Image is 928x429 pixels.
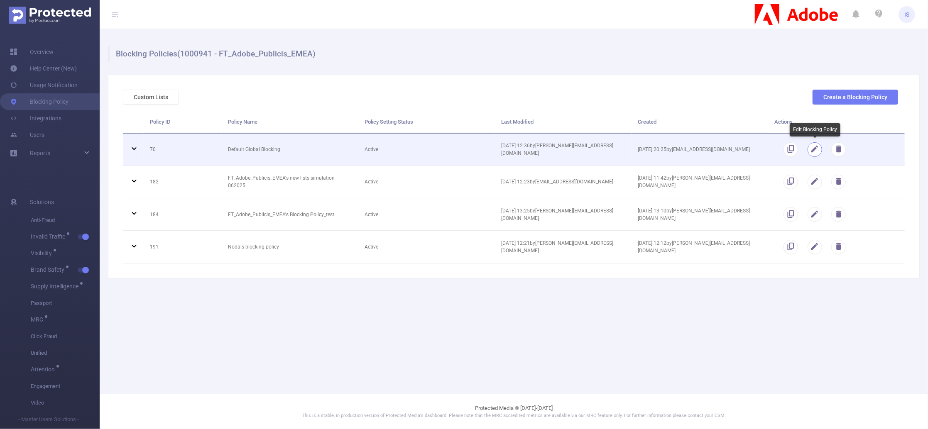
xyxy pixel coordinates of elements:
[501,179,613,185] span: [DATE] 12:23 by [EMAIL_ADDRESS][DOMAIN_NAME]
[123,94,179,100] a: Custom Lists
[123,90,179,105] button: Custom Lists
[31,234,68,239] span: Invalid Traffic
[120,412,907,419] p: This is a stable, in production version of Protected Media's dashboard. Please note that the MRC ...
[31,283,81,289] span: Supply Intelligence
[222,134,358,166] td: Default Global Blocking
[365,119,413,125] span: Policy Setting Status
[365,146,378,152] span: Active
[31,328,100,345] span: Click Fraud
[144,231,222,263] td: 191
[31,317,46,322] span: MRC
[144,134,222,166] td: 70
[108,46,913,62] h1: Blocking Policies (1000941 - FT_Adobe_Publicis_EMEA)
[228,119,257,125] span: Policy Name
[31,395,100,411] span: Video
[904,6,909,23] span: IS
[10,127,44,143] a: Users
[144,166,222,198] td: 182
[31,267,67,273] span: Brand Safety
[222,198,358,231] td: FT_Adobe_Publicis_EMEA's Blocking Policy_test
[638,175,750,188] span: [DATE] 11:42 by [PERSON_NAME][EMAIL_ADDRESS][DOMAIN_NAME]
[638,146,750,152] span: [DATE] 20:25 by [EMAIL_ADDRESS][DOMAIN_NAME]
[10,44,54,60] a: Overview
[638,208,750,221] span: [DATE] 13:10 by [PERSON_NAME][EMAIL_ADDRESS][DOMAIN_NAME]
[790,123,840,136] div: Edit Blocking Policy
[638,119,656,125] span: Created
[30,194,54,210] span: Solutions
[365,212,378,217] span: Active
[30,145,50,161] a: Reports
[31,345,100,361] span: Unified
[100,394,928,429] footer: Protected Media © [DATE]-[DATE]
[10,110,61,127] a: Integrations
[501,208,613,221] span: [DATE] 13:25 by [PERSON_NAME][EMAIL_ADDRESS][DOMAIN_NAME]
[31,366,58,372] span: Attention
[813,90,898,105] button: Create a Blocking Policy
[31,378,100,395] span: Engagement
[365,179,378,185] span: Active
[30,150,50,156] span: Reports
[774,119,793,125] span: Actions
[10,77,78,93] a: Usage Notification
[10,93,69,110] a: Blocking Policy
[501,143,613,156] span: [DATE] 12:36 by [PERSON_NAME][EMAIL_ADDRESS][DOMAIN_NAME]
[31,250,55,256] span: Visibility
[222,166,358,198] td: FT_Adobe_Publicis_EMEA's new lists simulation 062025
[31,295,100,312] span: Passport
[222,231,358,263] td: Nodals blocking policy
[144,198,222,231] td: 184
[365,244,378,250] span: Active
[501,240,613,253] span: [DATE] 12:21 by [PERSON_NAME][EMAIL_ADDRESS][DOMAIN_NAME]
[9,7,91,24] img: Protected Media
[638,240,750,253] span: [DATE] 12:12 by [PERSON_NAME][EMAIL_ADDRESS][DOMAIN_NAME]
[150,119,170,125] span: Policy ID
[10,60,77,77] a: Help Center (New)
[31,212,100,229] span: Anti-Fraud
[501,119,534,125] span: Last Modified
